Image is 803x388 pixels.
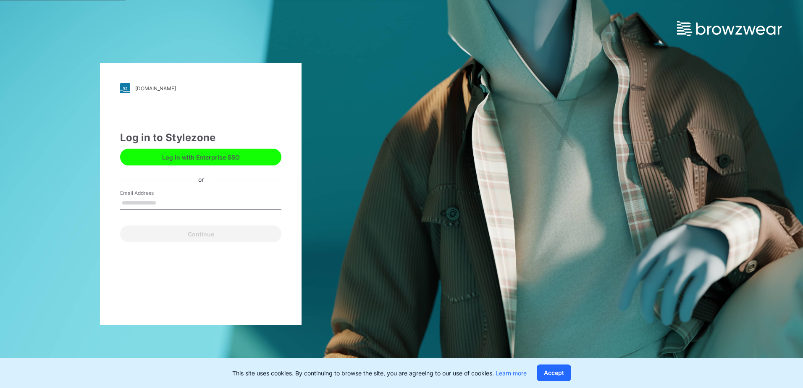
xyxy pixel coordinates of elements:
[192,175,210,184] div: or
[537,364,571,381] button: Accept
[120,189,179,197] label: Email Address
[135,85,176,92] div: [DOMAIN_NAME]
[120,149,281,165] button: Log in with Enterprise SSO
[496,370,527,377] a: Learn more
[677,21,782,36] img: browzwear-logo.73288ffb.svg
[232,369,527,378] p: This site uses cookies. By continuing to browse the site, you are agreeing to our use of cookies.
[120,83,281,93] a: [DOMAIN_NAME]
[120,83,130,93] img: svg+xml;base64,PHN2ZyB3aWR0aD0iMjgiIGhlaWdodD0iMjgiIHZpZXdCb3g9IjAgMCAyOCAyOCIgZmlsbD0ibm9uZSIgeG...
[120,130,281,145] div: Log in to Stylezone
